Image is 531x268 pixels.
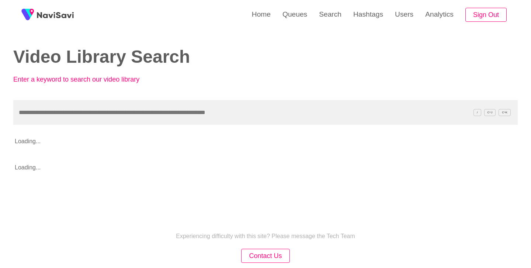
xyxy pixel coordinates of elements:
h2: Video Library Search [13,47,254,67]
p: Enter a keyword to search our video library [13,76,176,83]
button: Sign Out [465,8,507,22]
a: Contact Us [241,253,289,259]
span: C^K [499,109,511,116]
p: Loading... [13,158,467,177]
img: fireSpot [37,11,74,18]
img: fireSpot [18,6,37,24]
p: Loading... [13,132,467,151]
p: Experiencing difficulty with this site? Please message the Tech Team [176,233,355,240]
span: C^J [484,109,496,116]
button: Contact Us [241,249,289,263]
span: / [473,109,481,116]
